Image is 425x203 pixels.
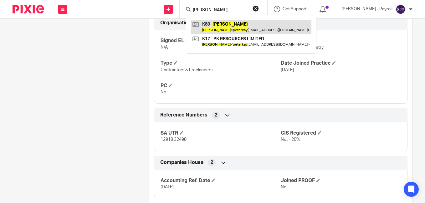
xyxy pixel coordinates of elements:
[281,130,401,136] h4: CIS Registered
[161,60,281,67] h4: Type
[161,45,168,50] span: N/A
[161,185,174,189] span: [DATE]
[281,37,401,44] h4: Sector
[283,7,307,11] span: Get Support
[160,112,207,118] span: Reference Numbers
[281,137,300,142] span: Net - 20%
[253,5,259,12] button: Clear
[281,68,294,72] span: [DATE]
[211,159,213,166] span: 2
[281,60,401,67] h4: Date Joined Practice
[161,177,281,184] h4: Accounting Ref. Date
[161,82,281,89] h4: PC
[396,4,406,14] img: svg%3E
[161,37,281,44] h4: Signed EL
[161,137,187,142] span: 12918 32498
[160,20,191,26] span: Organisation
[13,5,44,13] img: Pixie
[281,185,286,189] span: No
[160,159,203,166] span: Companies House
[215,112,217,118] span: 2
[192,7,248,13] input: Search
[161,90,166,94] span: No
[161,130,281,136] h4: SA UTR
[161,68,212,72] span: Contractors & Freelancers
[341,6,392,12] p: [PERSON_NAME] - Payroll
[281,177,401,184] h4: Joined PROOF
